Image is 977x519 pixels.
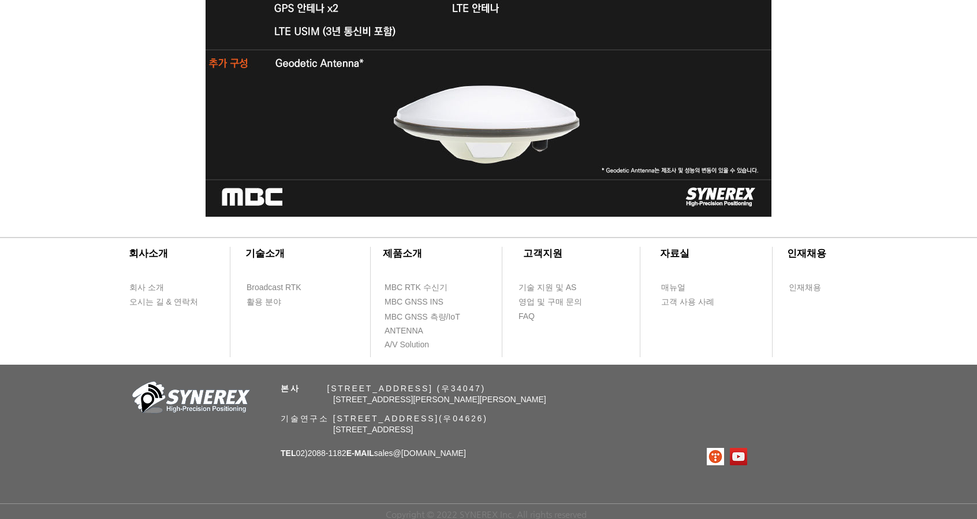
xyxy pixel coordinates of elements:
[383,248,422,259] span: ​제품소개
[245,248,285,259] span: ​기술소개
[707,448,747,465] ul: SNS 모음
[787,248,826,259] span: ​인재채용
[129,282,164,294] span: 회사 소개
[385,339,429,351] span: A/V Solution
[661,282,685,294] span: 매뉴얼
[788,280,843,295] a: 인재채용
[518,309,584,324] a: FAQ
[333,395,546,404] span: [STREET_ADDRESS][PERSON_NAME][PERSON_NAME]
[661,280,727,295] a: 매뉴얼
[393,448,466,458] a: @[DOMAIN_NAME]
[385,325,423,337] span: ANTENNA
[129,295,207,309] a: 오시는 길 & 연락처
[384,295,456,309] a: MBC GNSS INS
[129,248,168,259] span: ​회사소개
[523,248,562,259] span: ​고객지원
[247,282,301,294] span: Broadcast RTK
[519,311,535,322] span: FAQ
[281,448,296,458] span: TEL
[519,296,582,308] span: 영업 및 구매 문의
[247,296,281,308] span: 활용 분야
[518,295,584,309] a: 영업 및 구매 문의
[246,280,312,295] a: Broadcast RTK
[660,248,689,259] span: ​자료실
[333,425,413,434] span: [STREET_ADDRESS]
[126,380,253,418] img: 회사_로고-removebg-preview.png
[129,296,198,308] span: 오시는 길 & 연락처
[518,280,605,295] a: 기술 지원 및 AS
[129,280,195,295] a: 회사 소개
[661,295,727,309] a: 고객 사용 사례
[346,448,374,458] span: E-MAIL
[519,282,576,294] span: 기술 지원 및 AS
[384,324,450,338] a: ANTENNA
[384,310,485,324] a: MBC GNSS 측량/IoT
[385,296,443,308] span: MBC GNSS INS
[730,448,747,465] img: 유튜브 사회 아이콘
[281,414,488,423] span: 기술연구소 [STREET_ADDRESS](우04626)
[384,280,471,295] a: MBC RTK 수신기
[385,312,460,323] span: MBC GNSS 측량/IoT
[707,448,724,465] img: 티스토리로고
[281,384,486,393] span: ​ [STREET_ADDRESS] (우34047)
[789,282,821,294] span: 인재채용
[844,469,977,519] iframe: Wix Chat
[661,296,714,308] span: 고객 사용 사례
[246,295,312,309] a: 활용 분야
[384,338,450,352] a: A/V Solution
[386,509,587,519] span: Copyright © 2022 SYNEREX Inc. All rights reserved
[385,282,448,294] span: MBC RTK 수신기
[281,384,300,393] span: 본사
[281,448,466,458] span: 02)2088-1182 sales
